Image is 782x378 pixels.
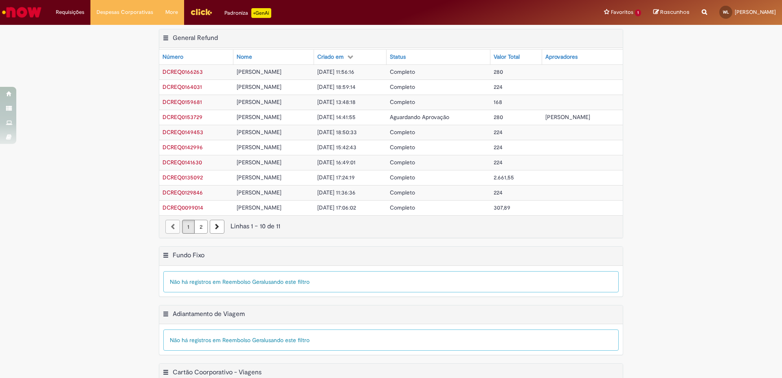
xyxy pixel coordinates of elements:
[163,83,202,91] a: Abrir Registro: DCREQ0164031
[163,204,203,211] span: DCREQ0099014
[317,204,356,211] span: [DATE] 17:06:02
[390,113,449,121] span: Aguardando Aprovação
[163,310,169,321] button: Adiantamento de Viagem Menu de contexto
[194,220,208,234] a: Página 2
[163,189,203,196] a: Abrir Registro: DCREQ0129846
[317,83,356,91] span: [DATE] 18:59:14
[390,204,415,211] span: Completo
[1,4,43,20] img: ServiceNow
[163,68,203,75] span: DCREQ0166263
[163,271,619,292] div: Não há registros em Reembolso Geral
[237,83,281,91] span: [PERSON_NAME]
[723,9,729,15] span: WL
[251,8,271,18] p: +GenAi
[163,174,203,181] a: Abrir Registro: DCREQ0135092
[163,329,619,351] div: Não há registros em Reembolso Geral
[163,144,203,151] a: Abrir Registro: DCREQ0142996
[390,83,415,91] span: Completo
[317,113,356,121] span: [DATE] 14:41:55
[163,98,202,106] a: Abrir Registro: DCREQ0159681
[173,251,204,259] h2: Fundo Fixo
[163,159,202,166] span: DCREQ0141630
[545,113,590,121] span: [PERSON_NAME]
[163,68,203,75] a: Abrir Registro: DCREQ0166263
[163,98,202,106] span: DCREQ0159681
[237,144,281,151] span: [PERSON_NAME]
[611,8,633,16] span: Favoritos
[390,144,415,151] span: Completo
[494,128,503,136] span: 224
[653,9,690,16] a: Rascunhos
[237,68,281,75] span: [PERSON_NAME]
[390,174,415,181] span: Completo
[317,128,357,136] span: [DATE] 18:50:33
[163,251,169,262] button: Fundo Fixo Menu de contexto
[56,8,84,16] span: Requisições
[494,68,503,75] span: 280
[390,98,415,106] span: Completo
[390,53,406,61] div: Status
[165,8,178,16] span: More
[390,159,415,166] span: Completo
[660,8,690,16] span: Rascunhos
[237,98,281,106] span: [PERSON_NAME]
[173,34,218,42] h2: General Refund
[159,215,623,238] nav: paginação
[317,189,356,196] span: [DATE] 11:36:36
[494,113,503,121] span: 280
[265,278,310,285] span: usando este filtro
[182,220,195,234] a: Página 1
[390,128,415,136] span: Completo
[163,189,203,196] span: DCREQ0129846
[173,310,245,318] h2: Adiantamento de Viagem
[494,98,502,106] span: 168
[237,128,281,136] span: [PERSON_NAME]
[190,6,212,18] img: click_logo_yellow_360x200.png
[317,68,354,75] span: [DATE] 11:56:16
[265,336,310,344] span: usando este filtro
[317,53,344,61] div: Criado em
[173,368,261,376] h2: Cartão Coorporativo - Viagens
[237,113,281,121] span: [PERSON_NAME]
[163,83,202,91] span: DCREQ0164031
[735,9,776,15] span: [PERSON_NAME]
[224,8,271,18] div: Padroniza
[163,174,203,181] span: DCREQ0135092
[163,113,202,121] a: Abrir Registro: DCREQ0153729
[494,174,514,181] span: 2.661,55
[390,189,415,196] span: Completo
[494,204,510,211] span: 307,89
[494,144,503,151] span: 224
[237,189,281,196] span: [PERSON_NAME]
[237,53,252,61] div: Nome
[317,159,356,166] span: [DATE] 16:49:01
[494,53,520,61] div: Valor Total
[210,220,224,234] a: Próxima página
[390,68,415,75] span: Completo
[494,83,503,91] span: 224
[237,204,281,211] span: [PERSON_NAME]
[163,204,203,211] a: Abrir Registro: DCREQ0099014
[163,113,202,121] span: DCREQ0153729
[635,9,641,16] span: 1
[317,174,355,181] span: [DATE] 17:24:19
[163,128,203,136] a: Abrir Registro: DCREQ0149453
[317,144,356,151] span: [DATE] 15:42:43
[163,144,203,151] span: DCREQ0142996
[97,8,153,16] span: Despesas Corporativas
[237,159,281,166] span: [PERSON_NAME]
[165,222,617,231] div: Linhas 1 − 10 de 11
[494,159,503,166] span: 224
[163,159,202,166] a: Abrir Registro: DCREQ0141630
[163,53,183,61] div: Número
[494,189,503,196] span: 224
[545,53,578,61] div: Aprovadores
[163,128,203,136] span: DCREQ0149453
[237,174,281,181] span: [PERSON_NAME]
[317,98,356,106] span: [DATE] 13:48:18
[163,34,169,44] button: General Refund Menu de contexto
